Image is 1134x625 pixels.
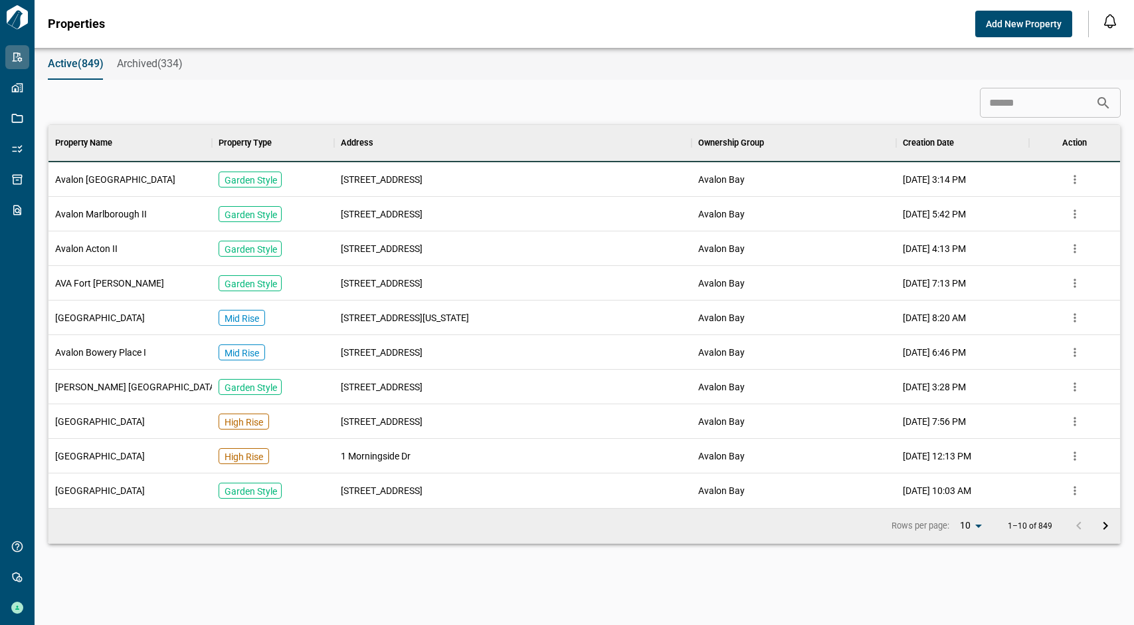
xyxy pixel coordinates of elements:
button: more [1065,239,1085,259]
span: [DATE] 7:13 PM [903,277,966,290]
p: Mid Rise [225,312,259,325]
div: Action [1062,124,1087,162]
span: Avalon Bay [698,484,745,497]
div: Ownership Group [692,124,896,162]
p: Garden Style [225,208,277,221]
span: [STREET_ADDRESS][US_STATE] [341,311,469,324]
span: Active(849) [48,57,104,70]
div: Property Type [212,124,334,162]
span: Avalon Bay [698,449,745,463]
button: more [1065,446,1085,466]
p: Garden Style [225,174,277,187]
span: Avalon Bay [698,311,745,324]
div: Ownership Group [698,124,764,162]
span: [STREET_ADDRESS] [341,277,423,290]
span: Avalon Acton II [55,242,118,255]
button: more [1065,204,1085,224]
span: [STREET_ADDRESS] [341,380,423,394]
span: Avalon [GEOGRAPHIC_DATA] [55,173,175,186]
span: Avalon Bay [698,242,745,255]
div: 10 [955,516,987,535]
span: Avalon Bowery Place I [55,346,146,359]
p: Garden Style [225,277,277,291]
span: Avalon Marlborough II [55,207,147,221]
span: [STREET_ADDRESS] [341,173,423,186]
span: [DATE] 7:56 PM [903,415,966,428]
span: [DATE] 3:14 PM [903,173,966,186]
button: more [1065,342,1085,362]
span: Properties [48,17,105,31]
p: High Rise [225,416,263,429]
div: Creation Date [896,124,1029,162]
button: more [1065,377,1085,397]
span: [STREET_ADDRESS] [341,207,423,221]
div: Property Name [55,124,112,162]
span: Avalon Bay [698,415,745,428]
span: [STREET_ADDRESS] [341,484,423,497]
div: Creation Date [903,124,954,162]
p: Garden Style [225,485,277,498]
div: Action [1029,124,1121,162]
span: Avalon Bay [698,380,745,394]
span: Avalon Bay [698,173,745,186]
button: Go to next page [1092,513,1119,539]
span: 1 Morningside Dr [341,449,411,463]
span: [PERSON_NAME] [GEOGRAPHIC_DATA] [55,380,218,394]
p: 1–10 of 849 [1008,522,1052,531]
p: Rows per page: [892,520,949,532]
button: Open notification feed [1099,11,1121,32]
p: Mid Rise [225,346,259,360]
span: [DATE] 12:13 PM [903,449,971,463]
span: [GEOGRAPHIC_DATA] [55,449,145,463]
span: [DATE] 5:42 PM [903,207,966,221]
span: [DATE] 10:03 AM [903,484,971,497]
span: [GEOGRAPHIC_DATA] [55,311,145,324]
span: [GEOGRAPHIC_DATA] [55,415,145,428]
span: [STREET_ADDRESS] [341,346,423,359]
p: High Rise [225,450,263,463]
div: Property Type [219,124,272,162]
div: Property Name [48,124,212,162]
span: [GEOGRAPHIC_DATA] [55,484,145,497]
button: more [1065,481,1085,501]
button: more [1065,308,1085,328]
p: Garden Style [225,243,277,256]
div: base tabs [35,48,1134,80]
span: Archived(334) [117,57,183,70]
div: Address [341,124,373,162]
span: [DATE] 8:20 AM [903,311,966,324]
button: more [1065,273,1085,293]
span: Avalon Bay [698,277,745,290]
button: more [1065,170,1085,189]
span: [STREET_ADDRESS] [341,242,423,255]
span: [DATE] 3:28 PM [903,380,966,394]
span: [DATE] 6:46 PM [903,346,966,359]
button: more [1065,412,1085,432]
button: Add New Property [975,11,1072,37]
span: Add New Property [986,17,1062,31]
span: [DATE] 4:13 PM [903,242,966,255]
span: Avalon Bay [698,207,745,221]
div: Address [334,124,692,162]
span: Avalon Bay [698,346,745,359]
span: [STREET_ADDRESS] [341,415,423,428]
span: AVA Fort [PERSON_NAME] [55,277,164,290]
p: Garden Style [225,381,277,394]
